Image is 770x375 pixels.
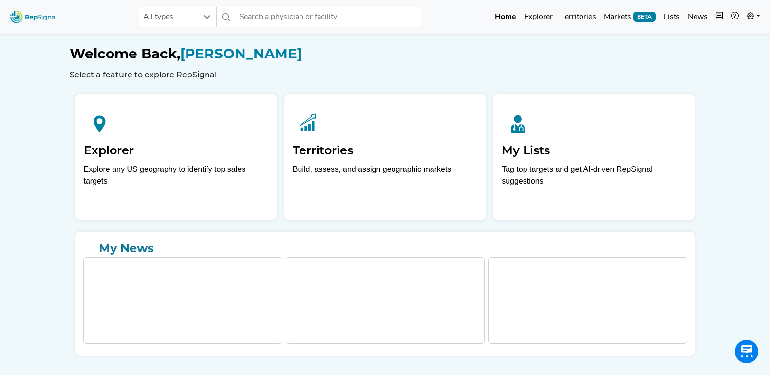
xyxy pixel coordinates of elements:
a: MarketsBETA [600,7,659,27]
button: Intel Book [712,7,727,27]
a: My News [83,240,687,257]
h2: Territories [293,144,477,158]
a: Lists [659,7,684,27]
input: Search a physician or facility [235,7,421,27]
h1: [PERSON_NAME] [70,46,701,62]
h2: Explorer [84,144,268,158]
span: BETA [633,12,656,21]
a: News [684,7,712,27]
a: ExplorerExplore any US geography to identify top sales targets [75,94,277,220]
p: Tag top targets and get AI-driven RepSignal suggestions [502,164,686,192]
h6: Select a feature to explore RepSignal [70,70,701,79]
p: Build, assess, and assign geographic markets [293,164,477,192]
a: Territories [557,7,600,27]
span: Welcome Back, [70,45,180,62]
a: Home [491,7,520,27]
span: All types [139,7,198,27]
div: Explore any US geography to identify top sales targets [84,164,268,187]
a: TerritoriesBuild, assess, and assign geographic markets [284,94,486,220]
h2: My Lists [502,144,686,158]
a: Explorer [520,7,557,27]
a: My ListsTag top targets and get AI-driven RepSignal suggestions [493,94,695,220]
